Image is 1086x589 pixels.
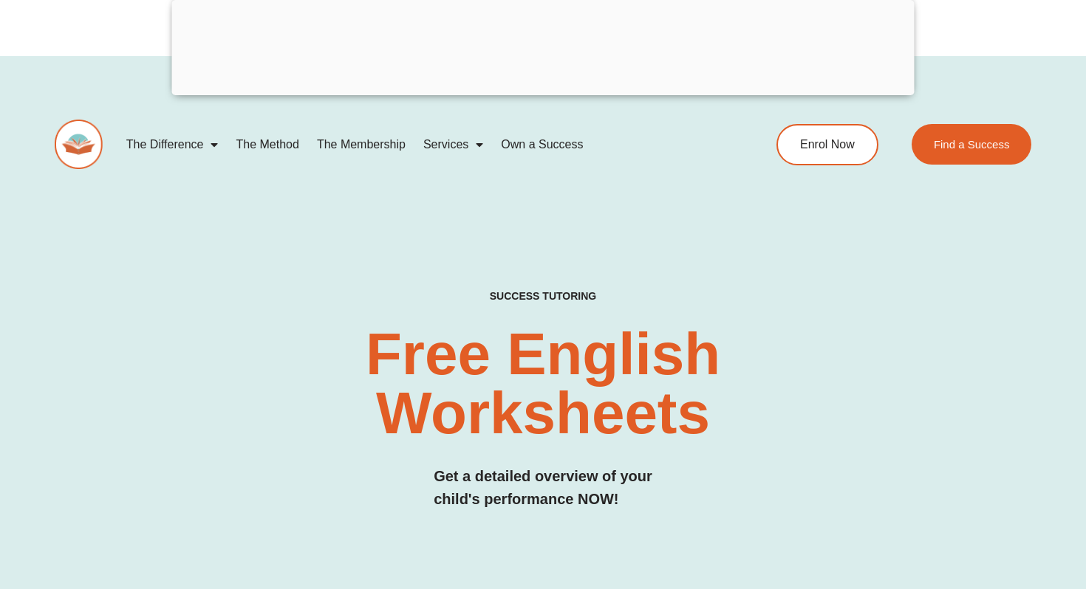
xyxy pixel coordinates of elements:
a: Own a Success [492,128,592,162]
span: Enrol Now [800,139,855,151]
h4: SUCCESS TUTORING​ [398,290,688,303]
h3: Get a detailed overview of your child's performance NOW! [434,465,652,511]
a: The Method [227,128,307,162]
a: The Membership [308,128,414,162]
a: The Difference [117,128,228,162]
a: Enrol Now [776,124,878,165]
span: Find a Success [934,139,1010,150]
nav: Menu [117,128,721,162]
h2: Free English Worksheets​ [220,325,865,443]
iframe: Chat Widget [833,422,1086,589]
a: Services [414,128,492,162]
a: Find a Success [912,124,1032,165]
